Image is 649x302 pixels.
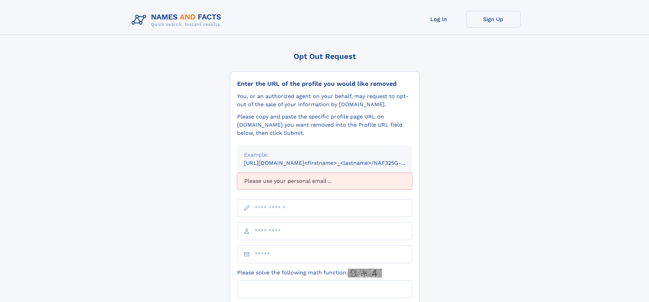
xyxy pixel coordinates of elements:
label: Please solve the following math function: [237,269,382,277]
div: Please copy and paste the specific profile page URL on [DOMAIN_NAME] you want removed into the Pr... [237,113,412,137]
div: Example: [244,151,405,159]
a: Sign Up [466,11,521,28]
a: Log In [412,11,466,28]
div: Opt Out Request [230,52,419,61]
small: [URL][DOMAIN_NAME]<firstname>_<lastname>/NAF325G-xxxxxxxx [244,160,425,166]
div: Please use your personal email ... [237,173,412,190]
div: Enter the URL of the profile you would like removed [237,80,412,88]
div: You, or an authorized agent on your behalf, may request to opt-out of the sale of your informatio... [237,92,412,109]
img: Logo Names and Facts [129,11,227,29]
